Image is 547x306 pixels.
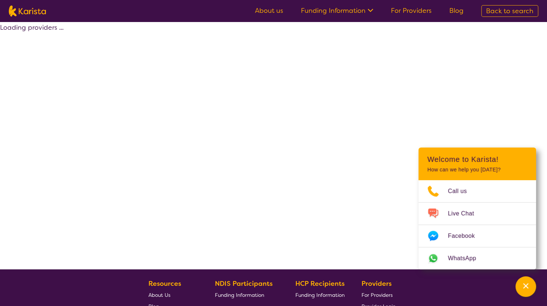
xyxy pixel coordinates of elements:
[448,253,485,264] span: WhatsApp
[215,289,278,300] a: Funding Information
[448,208,483,219] span: Live Chat
[448,186,476,197] span: Call us
[301,6,373,15] a: Funding Information
[148,279,181,288] b: Resources
[449,6,464,15] a: Blog
[481,5,538,17] a: Back to search
[9,6,46,17] img: Karista logo
[427,155,527,164] h2: Welcome to Karista!
[148,289,198,300] a: About Us
[295,292,344,298] span: Funding Information
[361,279,392,288] b: Providers
[255,6,283,15] a: About us
[295,279,344,288] b: HCP Recipients
[361,292,393,298] span: For Providers
[418,247,536,269] a: Web link opens in a new tab.
[486,7,533,15] span: Back to search
[215,279,273,288] b: NDIS Participants
[295,289,344,300] a: Funding Information
[427,167,527,173] p: How can we help you [DATE]?
[448,230,483,241] span: Facebook
[148,292,170,298] span: About Us
[361,289,396,300] a: For Providers
[391,6,432,15] a: For Providers
[418,147,536,269] div: Channel Menu
[515,276,536,297] button: Channel Menu
[418,180,536,269] ul: Choose channel
[215,292,264,298] span: Funding Information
